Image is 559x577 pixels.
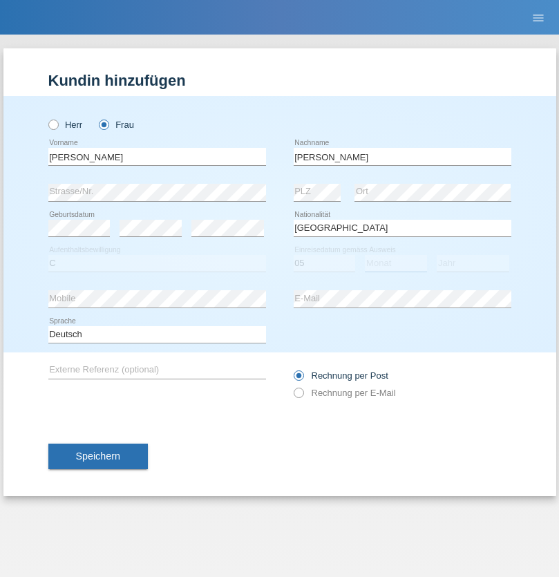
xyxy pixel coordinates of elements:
input: Rechnung per E-Mail [294,388,303,405]
label: Frau [99,120,134,130]
input: Herr [48,120,57,129]
span: Speichern [76,451,120,462]
input: Frau [99,120,108,129]
label: Rechnung per Post [294,370,388,381]
h1: Kundin hinzufügen [48,72,511,89]
label: Rechnung per E-Mail [294,388,396,398]
label: Herr [48,120,83,130]
i: menu [531,11,545,25]
button: Speichern [48,444,148,470]
input: Rechnung per Post [294,370,303,388]
a: menu [524,13,552,21]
